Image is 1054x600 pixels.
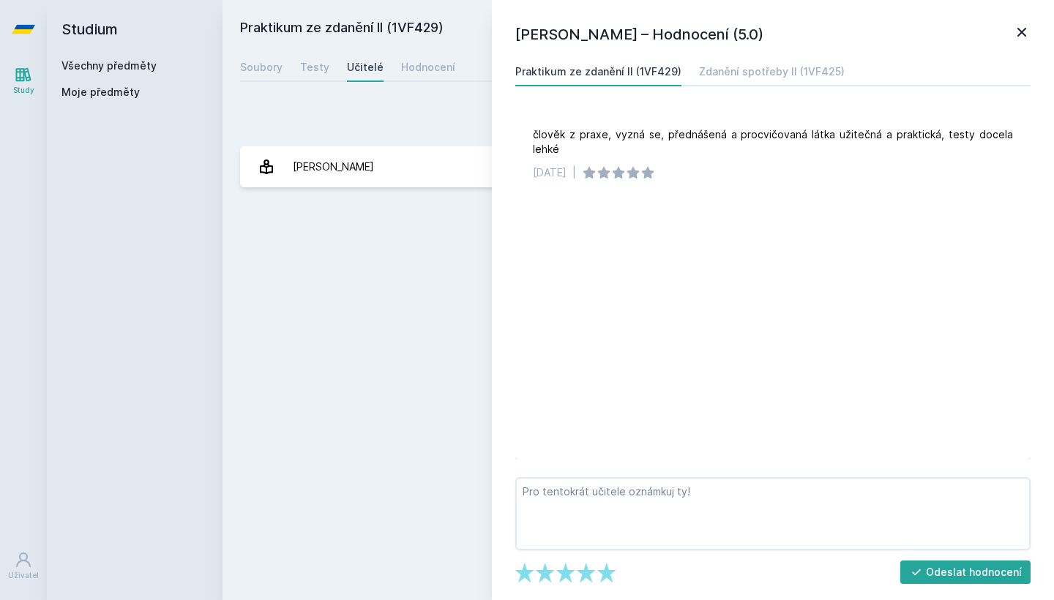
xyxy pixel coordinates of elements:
[347,53,384,82] a: Učitelé
[401,53,455,82] a: Hodnocení
[300,53,329,82] a: Testy
[3,59,44,103] a: Study
[300,60,329,75] div: Testy
[240,60,283,75] div: Soubory
[240,53,283,82] a: Soubory
[61,85,140,100] span: Moje předměty
[61,59,157,72] a: Všechny předměty
[240,146,1036,187] a: [PERSON_NAME] 1 hodnocení 5.0
[3,544,44,588] a: Uživatel
[13,85,34,96] div: Study
[572,165,576,180] div: |
[533,165,567,180] div: [DATE]
[8,570,39,581] div: Uživatel
[347,60,384,75] div: Učitelé
[533,127,1013,157] div: člověk z praxe, vyzná se, přednášená a procvičovaná látka užitečná a praktická, testy docela lehké
[293,152,374,181] div: [PERSON_NAME]
[401,60,455,75] div: Hodnocení
[240,18,872,41] h2: Praktikum ze zdanění II (1VF429)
